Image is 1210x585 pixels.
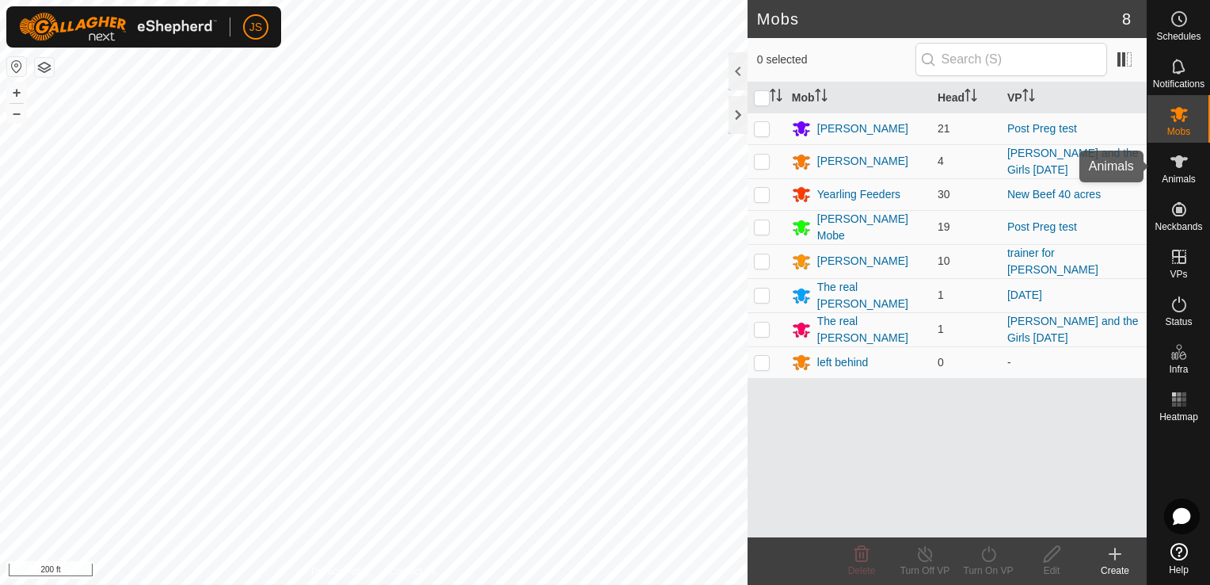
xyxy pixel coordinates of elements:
[1001,82,1147,113] th: VP
[1153,79,1204,89] span: Notifications
[757,10,1122,29] h2: Mobs
[7,83,26,102] button: +
[938,289,944,301] span: 1
[938,254,950,267] span: 10
[35,58,54,77] button: Map Layers
[770,91,782,104] p-sorticon: Activate to sort
[249,19,262,36] span: JS
[938,155,944,167] span: 4
[390,564,436,579] a: Contact Us
[1169,365,1188,374] span: Infra
[817,120,908,137] div: [PERSON_NAME]
[817,211,925,244] div: [PERSON_NAME] Mobe
[786,82,931,113] th: Mob
[1159,412,1198,422] span: Heatmap
[817,313,925,346] div: The real [PERSON_NAME]
[815,91,828,104] p-sorticon: Activate to sort
[757,52,915,68] span: 0 selected
[1001,346,1147,378] td: -
[7,104,26,123] button: –
[938,220,950,233] span: 19
[817,186,900,203] div: Yearling Feeders
[915,43,1107,76] input: Search (S)
[938,323,944,335] span: 1
[1022,91,1035,104] p-sorticon: Activate to sort
[1007,220,1077,233] a: Post Preg test
[957,564,1020,578] div: Turn On VP
[311,564,371,579] a: Privacy Policy
[817,253,908,270] div: [PERSON_NAME]
[1167,127,1190,136] span: Mobs
[1007,147,1139,176] a: [PERSON_NAME] and the Girls [DATE]
[1147,537,1210,581] a: Help
[1007,247,1098,276] a: trainer for [PERSON_NAME]
[1083,564,1147,578] div: Create
[938,188,950,201] span: 30
[938,356,944,369] span: 0
[938,122,950,135] span: 21
[1155,222,1202,231] span: Neckbands
[848,565,876,576] span: Delete
[965,91,977,104] p-sorticon: Activate to sort
[817,279,925,312] div: The real [PERSON_NAME]
[931,82,1001,113] th: Head
[1007,315,1139,344] a: [PERSON_NAME] and the Girls [DATE]
[1162,174,1196,184] span: Animals
[1122,7,1131,31] span: 8
[893,564,957,578] div: Turn Off VP
[1165,317,1192,327] span: Status
[1156,32,1200,41] span: Schedules
[1169,565,1189,575] span: Help
[1007,122,1077,135] a: Post Preg test
[817,153,908,170] div: [PERSON_NAME]
[1007,188,1101,201] a: New Beef 40 acres
[1020,564,1083,578] div: Edit
[1007,289,1042,301] a: [DATE]
[1170,270,1187,279] span: VPs
[7,57,26,76] button: Reset Map
[19,13,217,41] img: Gallagher Logo
[817,354,869,371] div: left behind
